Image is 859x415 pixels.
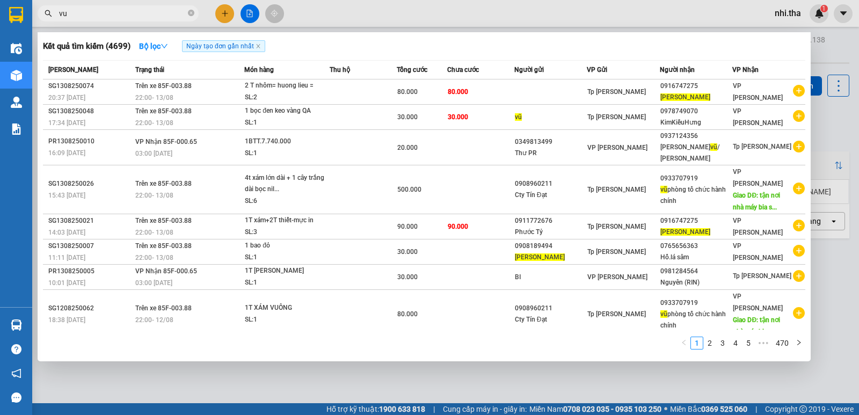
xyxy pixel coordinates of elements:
[135,229,173,236] span: 22:00 - 13/08
[11,70,22,81] img: warehouse-icon
[587,144,647,151] span: VP [PERSON_NAME]
[515,136,587,148] div: 0349813499
[245,92,325,104] div: SL: 2
[11,368,21,378] span: notification
[717,337,729,349] a: 3
[772,337,792,350] li: 470
[135,242,192,250] span: Trên xe 85F-003.88
[704,337,716,349] a: 2
[587,223,646,230] span: Tp [PERSON_NAME]
[135,192,173,199] span: 22:00 - 13/08
[587,113,646,121] span: Tp [PERSON_NAME]
[397,144,418,151] span: 20.000
[793,141,805,152] span: plus-circle
[397,223,418,230] span: 90.000
[793,85,805,97] span: plus-circle
[733,217,783,236] span: VP [PERSON_NAME]
[755,337,772,350] li: Next 5 Pages
[48,192,85,199] span: 15:43 [DATE]
[448,223,468,230] span: 90.000
[43,41,130,52] h3: Kết quả tìm kiếm ( 4699 )
[733,316,780,336] span: Giao DĐ: tận nơi nhà máy bia s...
[48,136,132,147] div: PR1308250010
[48,81,132,92] div: SG1308250074
[397,113,418,121] span: 30.000
[448,113,468,121] span: 30.000
[48,106,132,117] div: SG1308250048
[660,130,732,142] div: 0937124356
[244,66,274,74] span: Món hàng
[793,245,805,257] span: plus-circle
[660,215,732,227] div: 0916747275
[397,88,418,96] span: 80.000
[59,8,186,19] input: Tìm tên, số ĐT hoặc mã đơn
[397,186,421,193] span: 500.000
[660,266,732,277] div: 0981284564
[660,117,732,128] div: KimKiềuHưng
[678,337,690,350] li: Previous Page
[793,110,805,122] span: plus-circle
[733,272,791,280] span: Tp [PERSON_NAME]
[515,148,587,159] div: Thư PR
[161,42,168,50] span: down
[587,248,646,256] span: Tp [PERSON_NAME]
[660,106,732,117] div: 0978749070
[48,266,132,277] div: PR1308250005
[135,267,197,275] span: VP Nhận 85F-000.65
[397,66,427,74] span: Tổng cước
[245,252,325,264] div: SL: 1
[48,279,85,287] span: 10:01 [DATE]
[448,88,468,96] span: 80.000
[245,148,325,159] div: SL: 1
[678,337,690,350] button: left
[11,392,21,403] span: message
[135,180,192,187] span: Trên xe 85F-003.88
[397,273,418,281] span: 30.000
[793,220,805,231] span: plus-circle
[130,38,177,55] button: Bộ lọcdown
[681,339,687,346] span: left
[135,138,197,145] span: VP Nhận 85F-000.65
[48,94,85,101] span: 20:37 [DATE]
[733,242,783,261] span: VP [PERSON_NAME]
[515,178,587,190] div: 0908960211
[587,88,646,96] span: Tp [PERSON_NAME]
[515,303,587,314] div: 0908960211
[139,42,168,50] strong: Bộ lọc
[245,265,325,277] div: 1T [PERSON_NAME]
[660,66,695,74] span: Người nhận
[245,302,325,314] div: 1T XÁM VUÔNG
[660,93,710,101] span: [PERSON_NAME]
[256,43,261,49] span: close
[733,293,783,312] span: VP [PERSON_NAME]
[792,337,805,350] button: right
[660,228,710,236] span: [PERSON_NAME]
[660,186,667,193] span: vũ
[447,66,479,74] span: Chưa cước
[9,7,23,23] img: logo-vxr
[48,149,85,157] span: 16:09 [DATE]
[660,309,732,331] div: phòng tổ chức hành chính
[515,241,587,252] div: 0908189494
[660,310,667,318] span: vũ
[135,119,173,127] span: 22:00 - 13/08
[733,168,783,187] span: VP [PERSON_NAME]
[755,337,772,350] span: •••
[515,272,587,283] div: BI
[397,248,418,256] span: 30.000
[135,279,172,287] span: 03:00 [DATE]
[691,337,703,349] a: 1
[660,241,732,252] div: 0765656363
[245,195,325,207] div: SL: 6
[729,337,742,350] li: 4
[793,307,805,319] span: plus-circle
[793,270,805,282] span: plus-circle
[48,215,132,227] div: SG1308250021
[245,117,325,129] div: SL: 1
[514,66,544,74] span: Người gửi
[188,9,194,19] span: close-circle
[660,297,732,309] div: 0933707919
[245,277,325,289] div: SL: 1
[11,319,22,331] img: warehouse-icon
[48,178,132,190] div: SG1308250026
